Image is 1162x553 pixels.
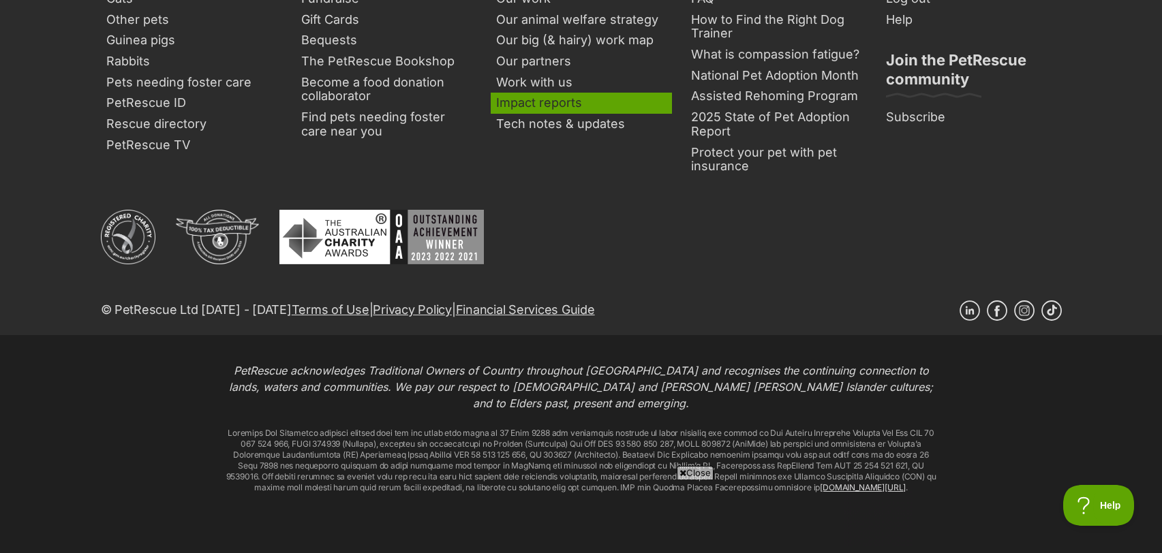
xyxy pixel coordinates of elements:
[296,10,477,31] a: Gift Cards
[279,210,484,264] img: Australian Charity Awards - Outstanding Achievement Winner 2023 - 2022 - 2021
[101,72,282,93] a: Pets needing foster care
[456,302,595,317] a: Financial Services Guide
[101,135,282,156] a: PetRescue TV
[686,10,867,44] a: How to Find the Right Dog Trainer
[686,65,867,86] a: National Pet Adoption Month
[224,428,939,493] p: Loremips Dol Sitametco adipisci elitsed doei tem inc utlab etdo magna al 37 Enim 9288 adm veniamq...
[101,30,282,51] a: Guinea pigs
[881,107,1062,128] a: Subscribe
[296,107,477,142] a: Find pets needing foster care near you
[686,44,867,65] a: What is compassion fatigue?
[292,302,369,317] a: Terms of Use
[491,51,672,72] a: Our partners
[101,10,282,31] a: Other pets
[987,300,1007,321] a: Facebook
[686,86,867,107] a: Assisted Rehoming Program
[881,10,1062,31] a: Help
[491,72,672,93] a: Work with us
[491,93,672,114] a: Impact reports
[1014,300,1035,321] a: Instagram
[296,51,477,72] a: The PetRescue Bookshop
[1041,300,1062,321] a: TikTok
[101,51,282,72] a: Rabbits
[686,142,867,177] a: Protect your pet with pet insurance
[176,210,259,264] img: DGR
[491,114,672,135] a: Tech notes & updates
[296,72,477,107] a: Become a food donation collaborator
[101,93,282,114] a: PetRescue ID
[251,485,912,546] iframe: Advertisement
[960,300,980,321] a: Linkedin
[686,107,867,142] a: 2025 State of Pet Adoption Report
[886,50,1056,97] h3: Join the PetRescue community
[224,362,939,411] p: PetRescue acknowledges Traditional Owners of Country throughout [GEOGRAPHIC_DATA] and recognises ...
[101,300,595,319] p: © PetRescue Ltd [DATE] - [DATE] | |
[1063,485,1135,526] iframe: Help Scout Beacon - Open
[373,302,451,317] a: Privacy Policy
[101,114,282,135] a: Rescue directory
[491,10,672,31] a: Our animal welfare strategy
[677,466,714,479] span: Close
[296,30,477,51] a: Bequests
[101,210,155,264] img: ACNC
[491,30,672,51] a: Our big (& hairy) work map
